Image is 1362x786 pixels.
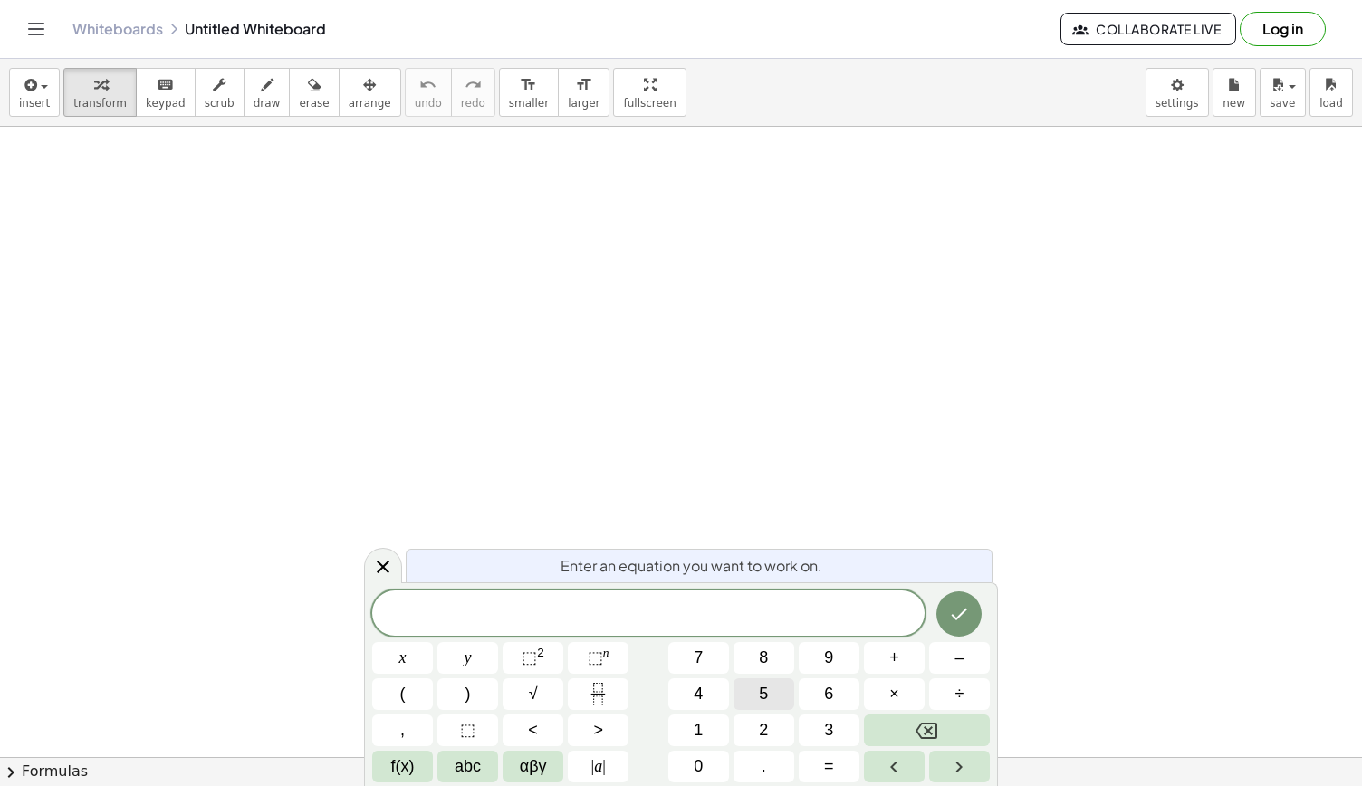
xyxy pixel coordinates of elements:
button: keyboardkeypad [136,68,196,117]
button: format_sizesmaller [499,68,559,117]
button: ) [437,678,498,710]
span: 7 [694,646,703,670]
sup: n [603,646,609,659]
span: x [399,646,407,670]
span: , [400,718,405,743]
button: Backspace [864,714,990,746]
button: Collaborate Live [1060,13,1236,45]
span: 5 [759,682,768,706]
button: 3 [799,714,859,746]
button: Square root [503,678,563,710]
button: y [437,642,498,674]
button: , [372,714,433,746]
button: Squared [503,642,563,674]
span: 9 [824,646,833,670]
button: fullscreen [613,68,686,117]
span: 2 [759,718,768,743]
button: Plus [864,642,925,674]
button: Placeholder [437,714,498,746]
span: ( [400,682,406,706]
i: undo [419,74,436,96]
button: insert [9,68,60,117]
button: new [1213,68,1256,117]
span: insert [19,97,50,110]
span: larger [568,97,599,110]
span: √ [529,682,538,706]
button: 5 [734,678,794,710]
button: . [734,751,794,782]
span: redo [461,97,485,110]
button: Log in [1240,12,1326,46]
span: 8 [759,646,768,670]
button: 7 [668,642,729,674]
button: Fraction [568,678,628,710]
span: 4 [694,682,703,706]
span: 3 [824,718,833,743]
span: y [465,646,472,670]
span: smaller [509,97,549,110]
span: ⬚ [588,648,603,666]
span: ÷ [955,682,964,706]
button: Functions [372,751,433,782]
button: ( [372,678,433,710]
button: redoredo [451,68,495,117]
span: draw [254,97,281,110]
i: redo [465,74,482,96]
button: Divide [929,678,990,710]
button: Right arrow [929,751,990,782]
span: settings [1156,97,1199,110]
i: format_size [575,74,592,96]
button: undoundo [405,68,452,117]
i: keyboard [157,74,174,96]
button: Done [936,591,982,637]
span: 6 [824,682,833,706]
button: draw [244,68,291,117]
button: erase [289,68,339,117]
button: x [372,642,433,674]
button: scrub [195,68,245,117]
span: save [1270,97,1295,110]
button: load [1309,68,1353,117]
button: Less than [503,714,563,746]
span: load [1319,97,1343,110]
span: undo [415,97,442,110]
span: = [824,754,834,779]
button: 2 [734,714,794,746]
span: × [889,682,899,706]
span: f(x) [391,754,415,779]
span: > [593,718,603,743]
button: 4 [668,678,729,710]
button: 9 [799,642,859,674]
button: Toggle navigation [22,14,51,43]
button: Superscript [568,642,628,674]
a: Whiteboards [72,20,163,38]
button: Left arrow [864,751,925,782]
span: a [591,754,606,779]
span: αβγ [520,754,547,779]
button: settings [1146,68,1209,117]
button: format_sizelarger [558,68,609,117]
span: scrub [205,97,235,110]
button: 1 [668,714,729,746]
button: Greater than [568,714,628,746]
span: keypad [146,97,186,110]
button: Alphabet [437,751,498,782]
button: arrange [339,68,401,117]
button: Equals [799,751,859,782]
span: erase [299,97,329,110]
span: Collaborate Live [1076,21,1221,37]
span: fullscreen [623,97,676,110]
span: Enter an equation you want to work on. [561,555,822,577]
span: + [889,646,899,670]
span: new [1223,97,1245,110]
span: < [528,718,538,743]
span: transform [73,97,127,110]
button: save [1260,68,1306,117]
i: format_size [520,74,537,96]
button: Absolute value [568,751,628,782]
span: arrange [349,97,391,110]
span: ⬚ [460,718,475,743]
button: 0 [668,751,729,782]
button: transform [63,68,137,117]
sup: 2 [537,646,544,659]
